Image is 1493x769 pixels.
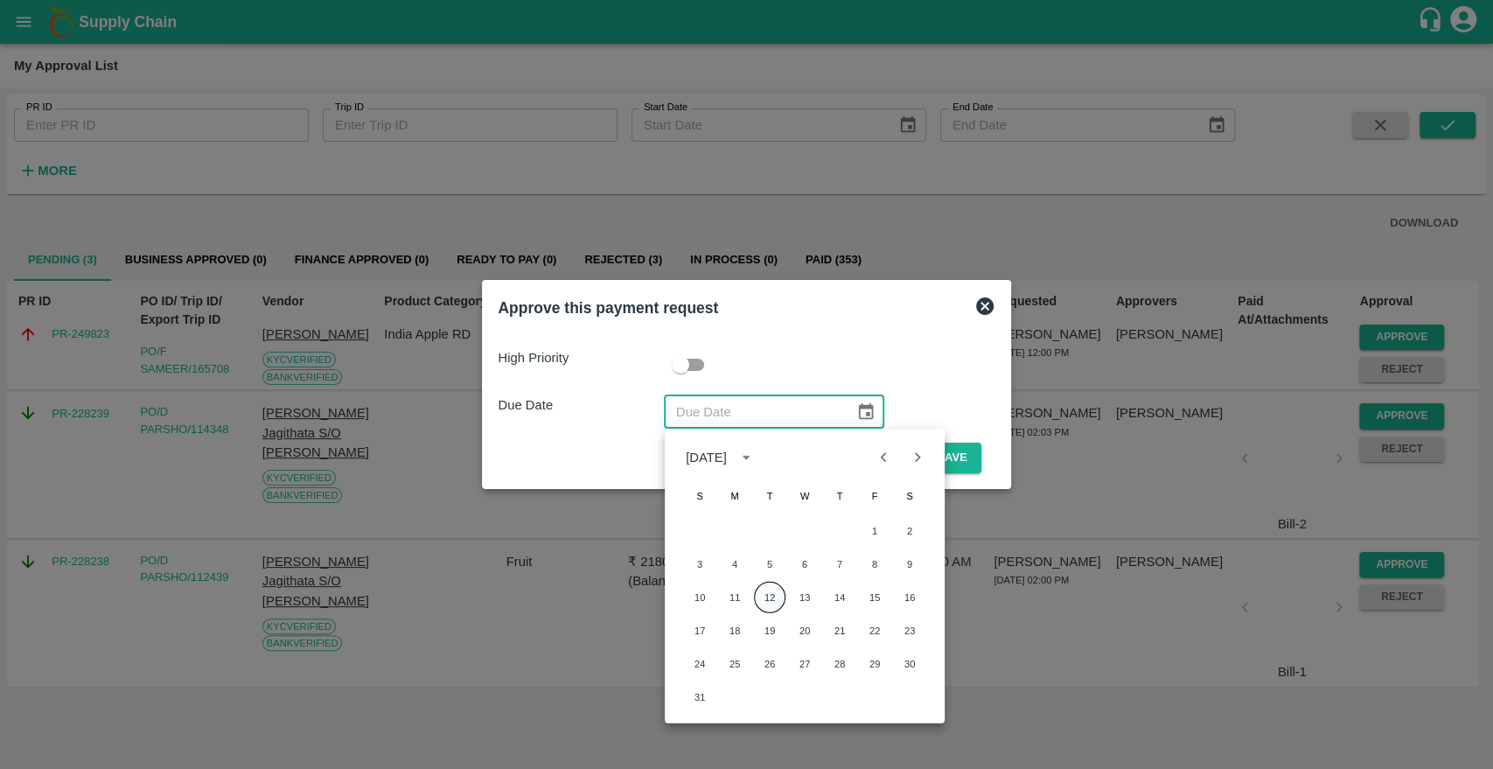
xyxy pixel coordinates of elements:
[789,615,820,647] button: 20
[684,682,715,713] button: 31
[849,395,883,429] button: Choose date
[684,549,715,580] button: 3
[789,648,820,680] button: 27
[754,648,785,680] button: 26
[824,615,855,647] button: 21
[894,582,925,613] button: 16
[789,549,820,580] button: 6
[719,615,750,647] button: 18
[684,615,715,647] button: 17
[754,582,785,613] button: 12
[789,582,820,613] button: 13
[894,648,925,680] button: 30
[719,479,750,514] span: Monday
[859,582,890,613] button: 15
[859,549,890,580] button: 8
[684,479,715,514] span: Sunday
[923,443,980,473] button: Save
[824,648,855,680] button: 28
[498,348,663,367] p: High Priority
[789,479,820,514] span: Wednesday
[719,582,750,613] button: 11
[732,444,760,472] button: calendar view is open, switch to year view
[498,299,718,317] b: Approve this payment request
[901,441,934,474] button: Next month
[754,549,785,580] button: 5
[894,479,925,514] span: Saturday
[498,395,663,415] p: Due Date
[894,615,925,647] button: 23
[719,648,750,680] button: 25
[859,515,890,547] button: 1
[684,648,715,680] button: 24
[859,615,890,647] button: 22
[719,549,750,580] button: 4
[824,549,855,580] button: 7
[867,441,900,474] button: Previous month
[754,479,785,514] span: Tuesday
[859,479,890,514] span: Friday
[686,448,727,467] div: [DATE]
[664,395,842,429] input: Due Date
[824,582,855,613] button: 14
[684,582,715,613] button: 10
[894,515,925,547] button: 2
[859,648,890,680] button: 29
[894,549,925,580] button: 9
[754,615,785,647] button: 19
[824,479,855,514] span: Thursday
